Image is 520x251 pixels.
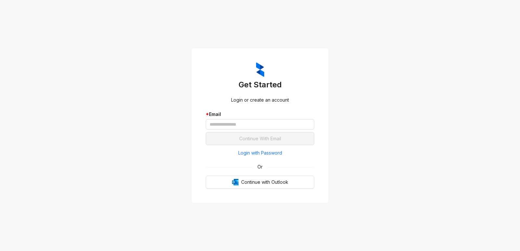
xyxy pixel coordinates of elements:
h3: Get Started [206,80,314,90]
span: Or [253,163,267,170]
button: Login with Password [206,148,314,158]
div: Email [206,111,314,118]
span: Login with Password [238,149,282,157]
div: Login or create an account [206,96,314,104]
button: OutlookContinue with Outlook [206,176,314,189]
img: ZumaIcon [256,62,264,77]
button: Continue With Email [206,132,314,145]
img: Outlook [232,179,239,185]
span: Continue with Outlook [241,179,288,186]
